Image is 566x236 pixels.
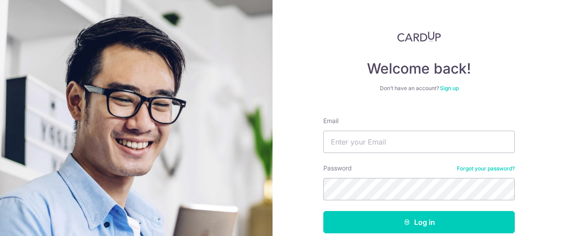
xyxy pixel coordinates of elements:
[323,85,515,92] div: Don’t have an account?
[323,211,515,233] button: Log in
[323,164,352,173] label: Password
[323,60,515,78] h4: Welcome back!
[323,131,515,153] input: Enter your Email
[397,31,441,42] img: CardUp Logo
[457,165,515,172] a: Forgot your password?
[323,116,338,125] label: Email
[440,85,459,91] a: Sign up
